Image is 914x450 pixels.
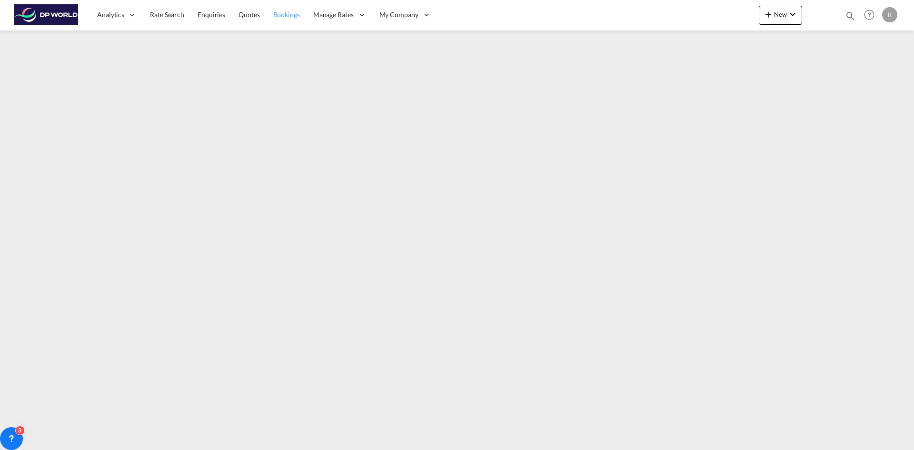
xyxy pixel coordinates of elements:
span: New [763,10,798,18]
md-icon: icon-plus 400-fg [763,9,774,20]
div: R [882,7,897,22]
span: Manage Rates [313,10,354,20]
span: Analytics [97,10,124,20]
button: icon-plus 400-fgNewicon-chevron-down [759,6,802,25]
span: Help [861,7,877,23]
div: Help [861,7,882,24]
md-icon: icon-chevron-down [787,9,798,20]
md-icon: icon-magnify [845,10,855,21]
span: Enquiries [198,10,225,19]
span: Rate Search [150,10,184,19]
div: icon-magnify [845,10,855,25]
img: c08ca190194411f088ed0f3ba295208c.png [14,4,79,26]
span: Bookings [273,10,300,19]
span: Quotes [238,10,259,19]
span: My Company [379,10,418,20]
